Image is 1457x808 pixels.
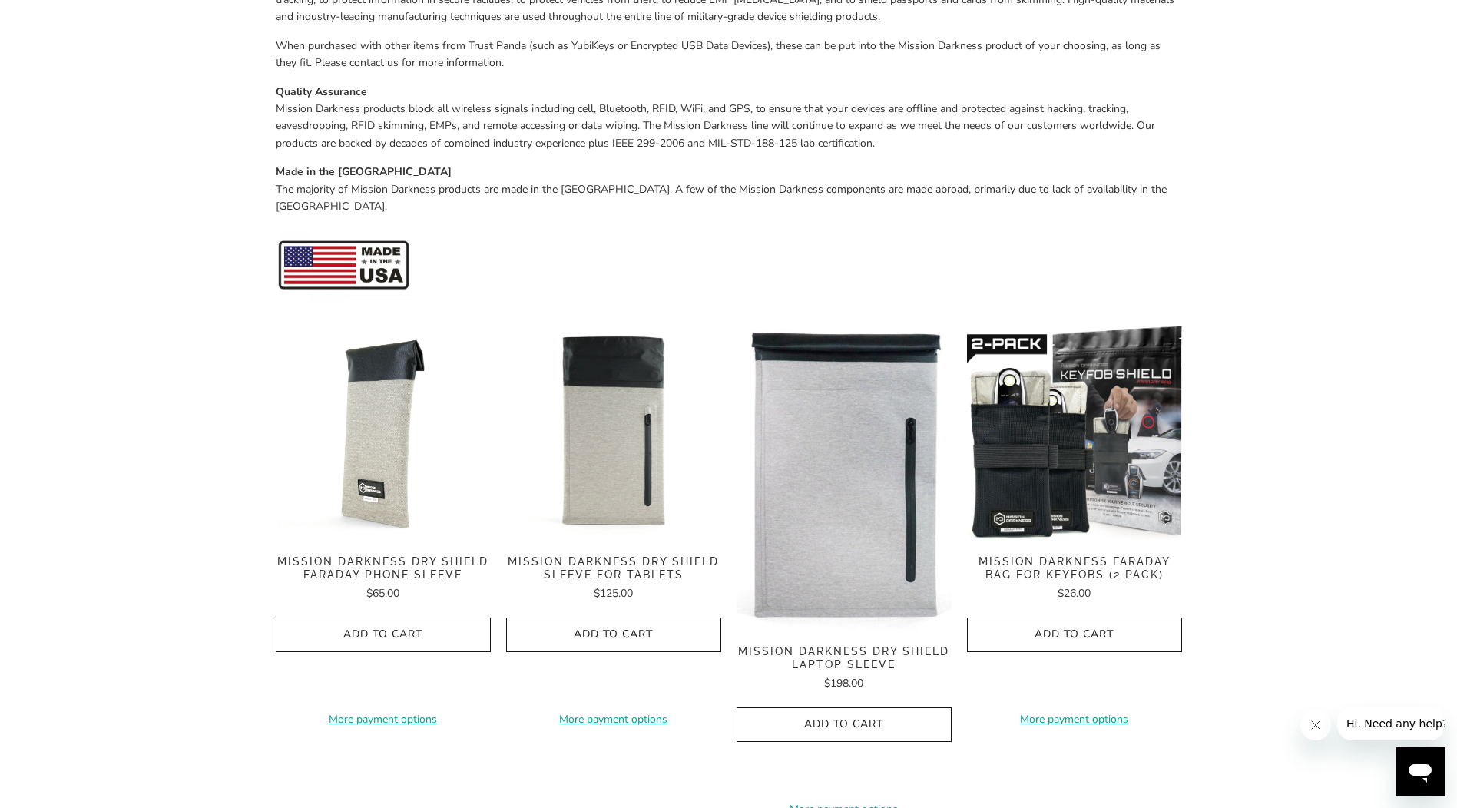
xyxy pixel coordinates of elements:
img: Mission Darkness Dry Shield Laptop Sleeve [737,325,952,630]
a: Mission Darkness Faraday Bag for Keyfobs (2 pack) $26.00 [967,555,1182,602]
a: Mission Darkness Dry Shield Laptop Sleeve Mission Darkness Dry Shield Laptop Sleeve [737,325,952,630]
span: $198.00 [824,676,863,690]
a: More payment options [506,711,721,728]
p: When purchased with other items from Trust Panda (such as YubiKeys or Encrypted USB Data Devices)... [276,38,1182,72]
span: Add to Cart [983,628,1166,641]
span: $65.00 [366,586,399,601]
a: More payment options [276,711,491,728]
a: Mission Darkness Dry Shield Faraday Phone Sleeve - Trust Panda Mission Darkness Dry Shield Farada... [276,325,491,540]
iframe: Close message [1300,710,1331,740]
button: Add to Cart [737,707,952,742]
span: Mission Darkness Dry Shield Sleeve For Tablets [506,555,721,581]
span: Mission Darkness Dry Shield Laptop Sleeve [737,645,952,671]
a: More payment options [967,711,1182,728]
a: Mission Darkness Dry Shield Sleeve For Tablets Mission Darkness Dry Shield Sleeve For Tablets [506,325,721,540]
iframe: Message from company [1337,707,1445,740]
span: Mission Darkness Dry Shield Faraday Phone Sleeve [276,555,491,581]
span: Add to Cart [753,718,935,731]
img: Mission Darkness Faraday Bag for Keyfobs (2 pack) [967,325,1182,540]
p: The majority of Mission Darkness products are made in the [GEOGRAPHIC_DATA]. A few of the Mission... [276,164,1182,215]
span: Hi. Need any help? [9,11,111,23]
button: Add to Cart [276,618,491,652]
span: Mission Darkness Faraday Bag for Keyfobs (2 pack) [967,555,1182,581]
button: Add to Cart [506,618,721,652]
a: Mission Darkness Dry Shield Faraday Phone Sleeve $65.00 [276,555,491,602]
button: Add to Cart [967,618,1182,652]
iframe: Button to launch messaging window [1396,747,1445,796]
img: Mission Darkness Dry Shield Sleeve For Tablets [506,325,721,540]
span: $26.00 [1058,586,1091,601]
strong: Quality Assurance [276,84,367,99]
p: Mission Darkness products block all wireless signals including cell, Bluetooth, RFID, WiFi, and G... [276,84,1182,153]
img: Mission Darkness Dry Shield Faraday Phone Sleeve - Trust Panda [276,325,491,540]
span: Add to Cart [522,628,705,641]
a: Mission Darkness Dry Shield Laptop Sleeve $198.00 [737,645,952,692]
strong: Made in the [GEOGRAPHIC_DATA] [276,164,452,179]
span: $125.00 [594,586,633,601]
a: Mission Darkness Faraday Bag for Keyfobs (2 pack) Mission Darkness Faraday Bag for Keyfobs (2 pack) [967,325,1182,540]
a: Mission Darkness Dry Shield Sleeve For Tablets $125.00 [506,555,721,602]
span: Add to Cart [292,628,475,641]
